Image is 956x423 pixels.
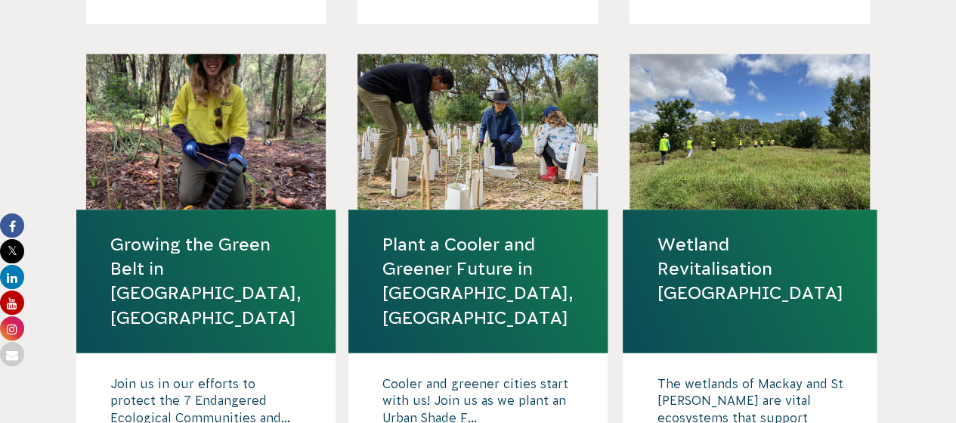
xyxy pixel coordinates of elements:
[382,232,574,330] a: Plant a Cooler and Greener Future in [GEOGRAPHIC_DATA], [GEOGRAPHIC_DATA]
[657,232,843,306] a: Wetland Revitalisation [GEOGRAPHIC_DATA]
[110,232,302,330] a: Growing the Green Belt in [GEOGRAPHIC_DATA], [GEOGRAPHIC_DATA]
